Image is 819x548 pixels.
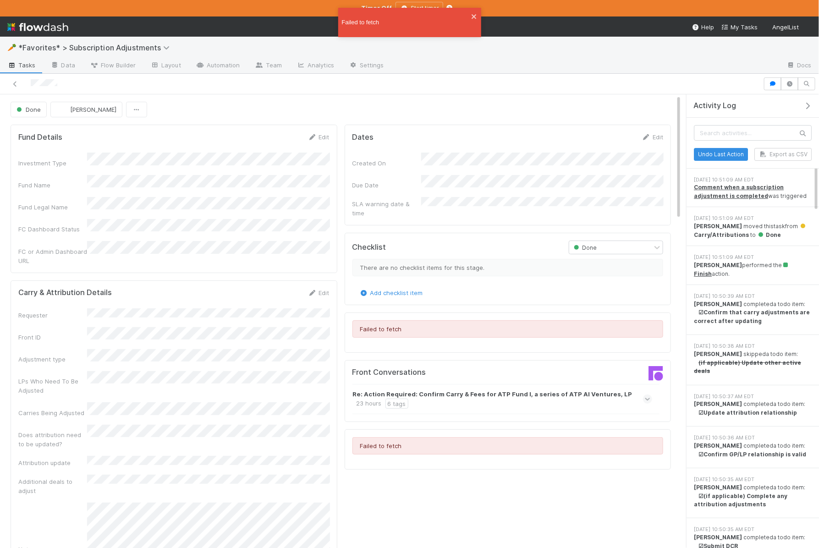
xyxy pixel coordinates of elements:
div: 23 hours [357,399,382,409]
div: [DATE] 10:50:39 AM EDT [694,292,812,300]
div: Failed to fetch [342,18,471,27]
div: Does attribution need to be updated? [18,430,87,449]
strong: Re: Action Required: Confirm Carry & Fees for ATP Fund I, a series of ATP AI Ventures, LP [353,389,632,399]
span: *Favorites* > Subscription Adjustments [18,43,174,52]
strong: [PERSON_NAME] [694,223,742,230]
div: [DATE] 10:50:35 AM EDT [694,526,812,533]
span: Done [757,231,781,238]
div: Failed to fetch [352,437,664,455]
div: Due Date [352,181,421,190]
div: Additional deals to adjust [18,477,87,495]
div: There are no checklist items for this stage. [352,259,664,276]
a: Layout [143,59,188,73]
strong: [PERSON_NAME] [694,301,742,307]
span: Done [15,106,41,113]
div: completed a todo item: [694,300,812,325]
strong: [PERSON_NAME] [694,442,742,449]
strong: ☑ Update attribution relationship [698,409,797,416]
span: Carry/Attributions [694,223,807,238]
span: Flow Builder [90,60,136,70]
div: completed a todo item: [694,400,812,417]
strong: [PERSON_NAME] [694,351,742,357]
strong: ☑ Confirm that carry adjustments are correct after updating [694,309,810,324]
a: Edit [642,133,663,141]
div: Requester [18,311,87,320]
div: Fund Name [18,181,87,190]
a: Edit [308,289,330,296]
strong: Timer Off [361,4,392,11]
button: Export as CSV [754,148,812,161]
div: FC or Admin Dashboard URL [18,247,87,265]
h5: Dates [352,133,374,142]
a: My Tasks [721,22,758,32]
img: avatar_b18de8e2-1483-4e81-aa60-0a3d21592880.png [803,23,812,32]
div: performed the action. [694,261,812,278]
div: [DATE] 10:50:36 AM EDT [694,434,812,442]
div: FC Dashboard Status [18,225,87,234]
div: Attribution update [18,458,87,467]
h5: Fund Details [18,133,62,142]
div: [DATE] 10:50:38 AM EDT [694,342,812,350]
a: Settings [341,59,391,73]
div: moved this task from to [694,222,812,239]
a: Team [247,59,289,73]
div: Created On [352,159,421,168]
strong: ☑ Confirm GP/LP relationship is valid [698,451,806,458]
a: Docs [779,59,819,73]
h5: Carry & Attribution Details [18,288,112,297]
a: Analytics [289,59,341,73]
div: Front ID [18,333,87,342]
a: Add checklist item [359,289,423,296]
div: Investment Type [18,159,87,168]
div: Adjustment type [18,355,87,364]
span: AngelList [772,23,799,31]
div: Help [692,22,714,32]
div: skipped a todo item: [694,350,812,375]
button: Done [11,102,47,117]
button: [PERSON_NAME] [50,102,122,117]
span: [PERSON_NAME] [70,106,116,113]
span: 🥕 [7,44,16,51]
img: avatar_b18de8e2-1483-4e81-aa60-0a3d21592880.png [58,105,67,114]
a: Data [43,59,82,73]
button: Start timer [396,2,443,15]
h5: Checklist [352,243,386,252]
strong: ☑ (if applicable) Complete any attribution adjustments [694,493,787,508]
a: Finish [694,262,789,277]
h5: Front Conversations [352,368,501,377]
div: completed a todo item: [694,483,812,509]
img: logo-inverted-e16ddd16eac7371096b0.svg [7,19,68,35]
a: Flow Builder [82,59,143,73]
input: Search activities... [694,125,812,141]
strong: [PERSON_NAME] [694,400,742,407]
strong: [PERSON_NAME] [694,262,742,269]
div: was triggered [694,183,812,200]
div: [DATE] 10:50:37 AM EDT [694,393,812,400]
span: Tasks [7,60,36,70]
span: Done [572,244,597,251]
strong: [PERSON_NAME] [694,484,742,491]
div: LPs Who Need To Be Adjusted [18,377,87,395]
div: 6 tags [385,399,408,409]
span: Activity Log [693,101,736,110]
div: [DATE] 10:51:09 AM EDT [694,214,812,222]
div: Carries Being Adjusted [18,408,87,417]
div: [DATE] 10:51:09 AM EDT [694,253,812,261]
a: Edit [308,133,330,141]
button: Undo Last Action [694,148,748,161]
strong: [PERSON_NAME] [694,534,742,541]
button: close [471,11,478,21]
img: front-logo-b4b721b83371efbadf0a.svg [649,366,663,381]
strong: (if applicable) Update other active deals [694,359,801,374]
a: Automation [188,59,247,73]
div: SLA warning date & time [352,199,421,218]
div: Fund Legal Name [18,203,87,212]
div: completed a todo item: [694,442,812,459]
a: Comment when a subscription adjustment is completed [694,184,784,199]
span: My Tasks [721,23,758,31]
div: Failed to fetch [352,320,664,338]
div: [DATE] 10:51:09 AM EDT [694,176,812,184]
div: [DATE] 10:50:35 AM EDT [694,476,812,483]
